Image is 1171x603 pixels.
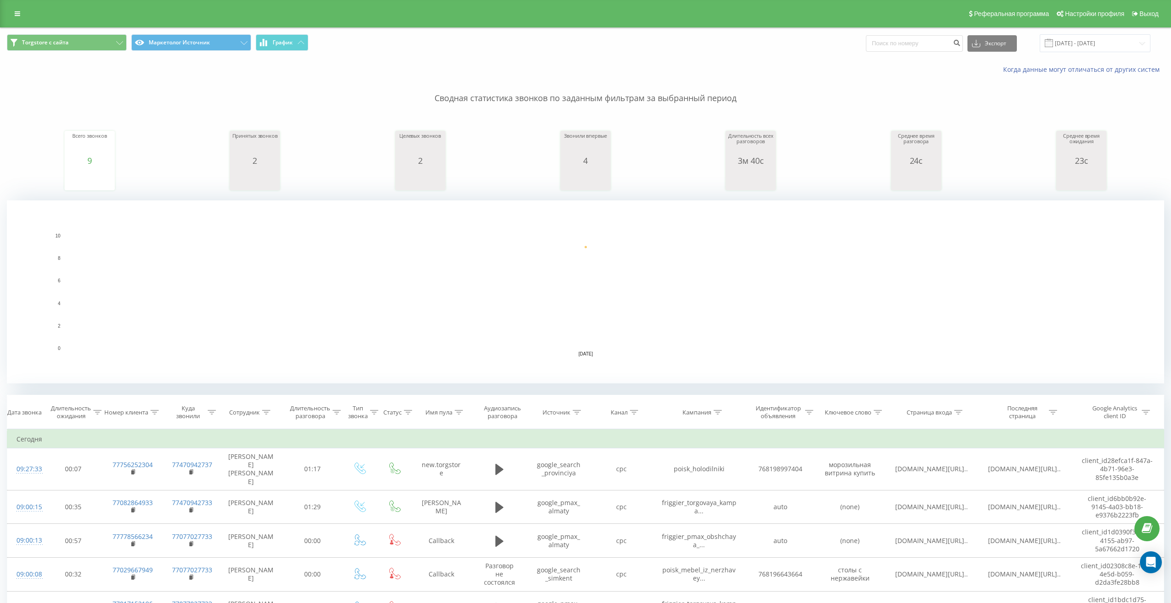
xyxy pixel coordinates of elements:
[232,165,278,193] svg: A chart.
[284,557,342,591] td: 00:00
[229,409,260,416] div: Сотрудник
[527,490,590,524] td: google_pmax_almaty
[988,536,1061,545] span: [DOMAIN_NAME][URL]..
[58,323,60,328] text: 2
[895,502,968,511] span: [DOMAIN_NAME][URL]..
[746,448,815,490] td: 768198997404
[527,524,590,558] td: google_pmax_almaty
[44,490,102,524] td: 00:35
[172,532,212,541] a: 77077027733
[746,524,815,558] td: auto
[113,460,153,469] a: 77756252304
[728,133,774,156] div: Длительность всех разговоров
[527,448,590,490] td: google_search_provinciya
[590,524,653,558] td: cpc
[44,524,102,558] td: 00:57
[397,133,443,156] div: Целевых звонков
[232,133,278,156] div: Принятых звонков
[907,409,952,416] div: Страница входа
[1058,133,1104,156] div: Среднее время ожидания
[7,430,1164,448] td: Сегодня
[611,409,628,416] div: Канал
[425,409,452,416] div: Имя пула
[866,35,963,52] input: Поиск по номеру
[219,448,284,490] td: [PERSON_NAME] [PERSON_NAME]
[7,409,42,416] div: Дата звонка
[284,448,342,490] td: 01:17
[16,565,35,583] div: 09:00:08
[815,524,885,558] td: (none)
[411,490,472,524] td: [PERSON_NAME]
[480,404,525,420] div: Аудиозапись разговора
[7,34,127,51] button: Torgstore с сайта
[590,490,653,524] td: cpc
[895,464,968,473] span: [DOMAIN_NAME][URL]..
[746,557,815,591] td: 768196643664
[1058,165,1104,193] svg: A chart.
[893,165,939,193] svg: A chart.
[44,448,102,490] td: 00:07
[825,409,871,416] div: Ключевое слово
[16,498,35,516] div: 09:00:15
[1140,551,1162,573] div: Open Intercom Messenger
[893,133,939,156] div: Среднее время разговора
[7,200,1164,383] svg: A chart.
[219,524,284,558] td: [PERSON_NAME]
[754,404,802,420] div: Идентификатор объявления
[815,557,885,591] td: столы с нержавейки
[58,279,60,284] text: 6
[104,409,148,416] div: Номер клиента
[397,156,443,165] div: 2
[348,404,368,420] div: Тип звонка
[988,502,1061,511] span: [DOMAIN_NAME][URL]..
[590,557,653,591] td: cpc
[22,39,69,46] span: Torgstore с сайта
[563,156,608,165] div: 4
[1071,557,1164,591] td: client_id 02308c8e-1cce-4e5d-b059-d2da3fe28bb8
[284,524,342,558] td: 00:00
[219,557,284,591] td: [PERSON_NAME]
[893,156,939,165] div: 24с
[1071,490,1164,524] td: client_id 6bb0b92e-9145-4a03-bb18-e9376b2223fb
[171,404,206,420] div: Куда звонили
[527,557,590,591] td: google_search_simkent
[273,39,293,46] span: График
[998,404,1047,420] div: Последняя страница
[44,557,102,591] td: 00:32
[131,34,251,51] button: Маркетолог Источник
[58,301,60,306] text: 4
[51,404,91,420] div: Длительность ожидания
[967,35,1017,52] button: Экспорт
[895,570,968,578] span: [DOMAIN_NAME][URL]..
[590,448,653,490] td: cpc
[484,561,515,587] span: Разговор не состоялся
[58,346,60,351] text: 0
[284,490,342,524] td: 01:29
[256,34,308,51] button: График
[988,464,1061,473] span: [DOMAIN_NAME][URL]..
[16,532,35,549] div: 09:00:13
[397,165,443,193] svg: A chart.
[1071,524,1164,558] td: client_id 1d0390f3-bff3-4155-ab97-5a67662d1720
[662,498,736,515] span: friggier_torgovaya_kampa...
[1065,10,1124,17] span: Настройки профиля
[7,74,1164,104] p: Сводная статистика звонков по заданным фильтрам за выбранный период
[563,133,608,156] div: Звонили впервые
[579,351,593,356] text: [DATE]
[290,404,330,420] div: Длительность разговора
[662,565,736,582] span: poisk_mebel_iz_nerzhavey...
[653,448,746,490] td: poisk_holodilniki
[1071,448,1164,490] td: client_id 28efca1f-847a-4b71-96e3-85fe135b0a3e
[172,565,212,574] a: 77077027733
[543,409,570,416] div: Источник
[67,165,113,193] svg: A chart.
[232,156,278,165] div: 2
[16,460,35,478] div: 09:27:33
[67,156,113,165] div: 9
